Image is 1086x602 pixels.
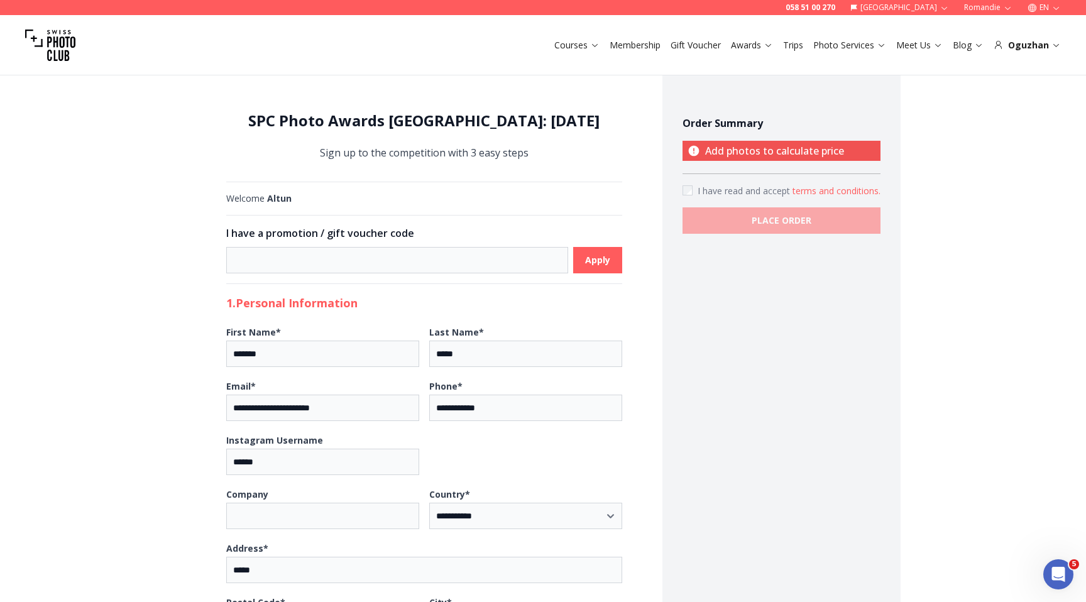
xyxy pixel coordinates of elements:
[226,488,268,500] b: Company
[752,214,811,227] b: PLACE ORDER
[267,192,292,204] b: Altun
[666,36,726,54] button: Gift Voucher
[429,341,622,367] input: Last Name*
[429,395,622,421] input: Phone*
[226,557,622,583] input: Address*
[549,36,605,54] button: Courses
[605,36,666,54] button: Membership
[610,39,661,52] a: Membership
[585,254,610,266] b: Apply
[226,434,323,446] b: Instagram Username
[778,36,808,54] button: Trips
[429,503,622,529] select: Country*
[786,3,835,13] a: 058 51 00 270
[429,380,463,392] b: Phone *
[226,226,622,241] h3: I have a promotion / gift voucher code
[429,326,484,338] b: Last Name *
[683,141,880,161] p: Add photos to calculate price
[783,39,803,52] a: Trips
[683,116,880,131] h4: Order Summary
[226,341,419,367] input: First Name*
[891,36,948,54] button: Meet Us
[226,395,419,421] input: Email*
[726,36,778,54] button: Awards
[1069,559,1079,569] span: 5
[226,380,256,392] b: Email *
[683,185,693,195] input: Accept terms
[226,503,419,529] input: Company
[698,185,793,197] span: I have read and accept
[226,326,281,338] b: First Name *
[226,192,622,205] div: Welcome
[683,207,880,234] button: PLACE ORDER
[994,39,1061,52] div: Oguzhan
[226,542,268,554] b: Address *
[573,247,622,273] button: Apply
[948,36,989,54] button: Blog
[554,39,600,52] a: Courses
[226,111,622,131] h1: SPC Photo Awards [GEOGRAPHIC_DATA]: [DATE]
[793,185,880,197] button: Accept termsI have read and accept
[896,39,943,52] a: Meet Us
[808,36,891,54] button: Photo Services
[953,39,984,52] a: Blog
[226,111,622,161] div: Sign up to the competition with 3 easy steps
[226,449,419,475] input: Instagram Username
[429,488,470,500] b: Country *
[731,39,773,52] a: Awards
[813,39,886,52] a: Photo Services
[671,39,721,52] a: Gift Voucher
[25,20,75,70] img: Swiss photo club
[226,294,622,312] h2: 1. Personal Information
[1043,559,1073,589] iframe: Intercom live chat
